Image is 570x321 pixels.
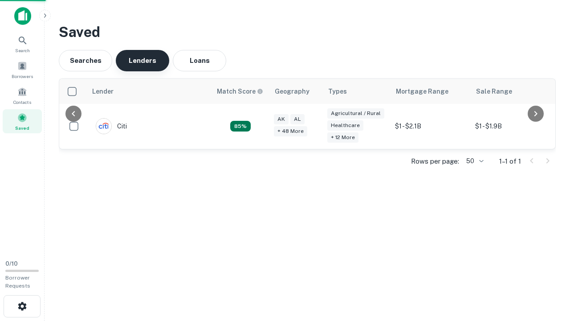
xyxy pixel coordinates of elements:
a: Search [3,32,42,56]
button: Loans [173,50,226,71]
iframe: Chat Widget [525,250,570,292]
div: Citi [96,118,127,134]
span: Borrowers [12,73,33,80]
th: Geography [269,79,323,104]
div: AK [274,114,289,124]
th: Capitalize uses an advanced AI algorithm to match your search with the best lender. The match sco... [212,79,269,104]
div: 50 [463,155,485,168]
a: Borrowers [3,58,42,82]
div: Lender [92,86,114,97]
td: $1 - $2.1B [391,104,471,149]
span: Contacts [13,99,31,106]
th: Mortgage Range [391,79,471,104]
button: Lenders [116,50,169,71]
th: Types [323,79,391,104]
div: Mortgage Range [396,86,448,97]
button: Searches [59,50,112,71]
th: Lender [87,79,212,104]
span: Saved [15,124,29,132]
span: Search [15,47,30,54]
p: 1–1 of 1 [499,156,521,167]
div: Types [328,86,347,97]
div: Agricultural / Rural [327,108,384,119]
img: capitalize-icon.png [14,7,31,25]
div: AL [290,114,305,124]
span: Borrower Requests [5,275,30,289]
h6: Match Score [217,86,261,96]
td: $1 - $1.9B [471,104,551,149]
div: Sale Range [476,86,512,97]
a: Saved [3,109,42,133]
div: + 48 more [274,126,307,136]
img: picture [96,119,111,134]
div: + 12 more [327,132,358,143]
th: Sale Range [471,79,551,104]
a: Contacts [3,83,42,107]
div: Capitalize uses an advanced AI algorithm to match your search with the best lender. The match sco... [230,121,251,132]
span: 0 / 10 [5,260,18,267]
div: Capitalize uses an advanced AI algorithm to match your search with the best lender. The match sco... [217,86,263,96]
div: Healthcare [327,120,363,131]
p: Rows per page: [411,156,459,167]
div: Geography [275,86,309,97]
h3: Saved [59,21,556,43]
